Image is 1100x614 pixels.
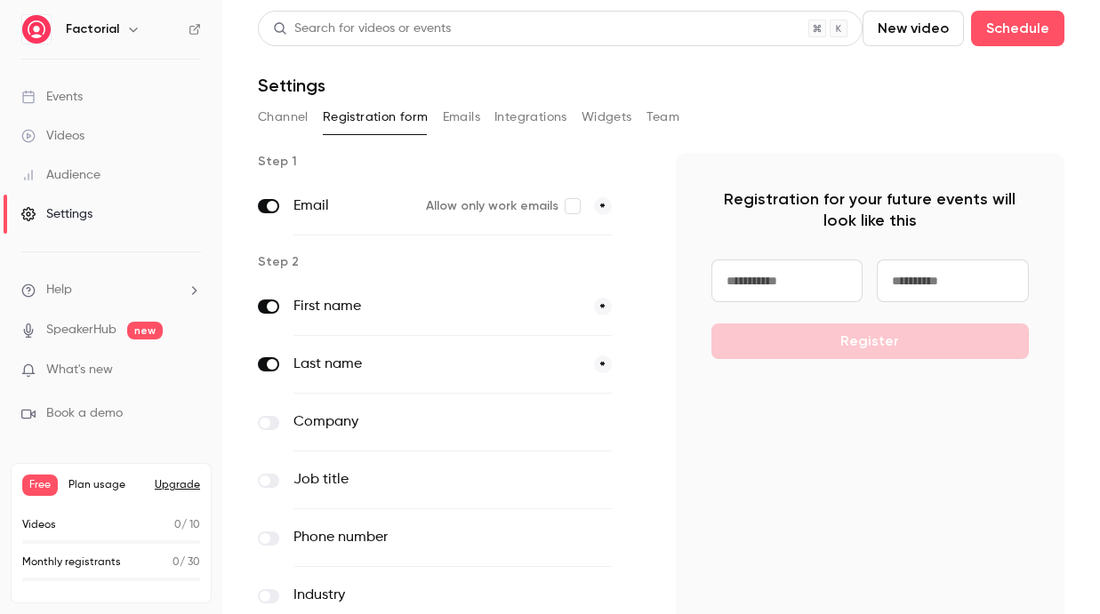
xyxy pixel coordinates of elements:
button: Emails [443,103,480,132]
span: Plan usage [68,478,144,492]
div: Audience [21,166,100,184]
div: Videos [21,127,84,145]
li: help-dropdown-opener [21,281,201,299]
label: Phone number [293,527,538,548]
button: Widgets [582,103,632,132]
img: Factorial [22,15,51,44]
a: SpeakerHub [46,321,116,339]
button: Integrations [494,103,567,132]
span: new [127,322,163,339]
span: What's new [46,361,113,379]
span: Help [46,281,72,299]
label: Allow only work emails [426,197,580,215]
p: Step 1 [258,153,647,171]
button: Team [646,103,680,132]
span: 0 [174,520,181,530]
label: Last name [293,354,580,375]
label: Industry [293,585,538,606]
button: Registration form [323,103,429,132]
p: / 30 [173,554,200,570]
span: 0 [173,557,180,568]
p: Videos [22,517,56,533]
div: Settings [21,205,92,223]
span: Book a demo [46,404,123,423]
span: Free [22,474,58,496]
label: Email [293,195,412,217]
p: Step 2 [258,253,647,271]
div: Events [21,88,83,106]
label: First name [293,296,580,317]
label: Company [293,411,538,433]
label: Job title [293,469,538,490]
button: New video [863,11,964,46]
button: Schedule [971,11,1064,46]
button: Upgrade [155,478,200,492]
h1: Settings [258,75,325,96]
div: Search for videos or events [273,20,451,38]
p: Monthly registrants [22,554,121,570]
p: Registration for your future events will look like this [711,188,1030,231]
h6: Factorial [66,20,119,38]
p: / 10 [174,517,200,533]
button: Channel [258,103,309,132]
